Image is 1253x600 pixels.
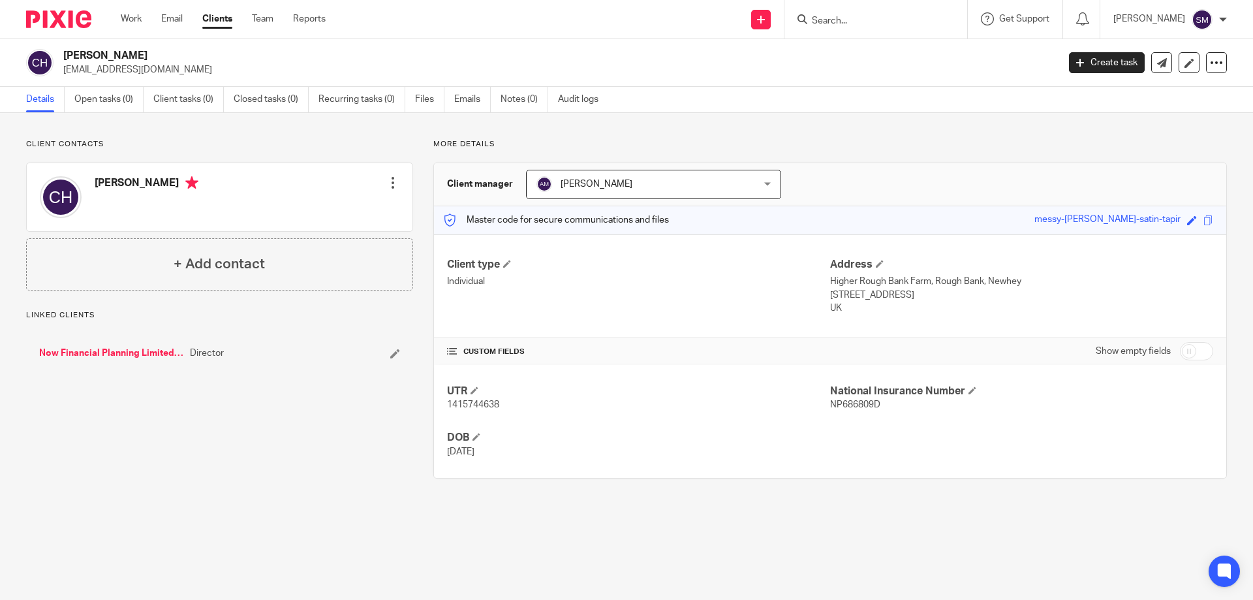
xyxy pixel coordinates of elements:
h4: + Add contact [174,254,265,274]
p: Linked clients [26,310,413,321]
a: Email [161,12,183,25]
h3: Client manager [447,178,513,191]
span: NP686809D [830,400,880,409]
img: svg%3E [26,49,54,76]
p: Higher Rough Bank Farm, Rough Bank, Newhey [830,275,1213,288]
a: Team [252,12,273,25]
p: Individual [447,275,830,288]
p: Client contacts [26,139,413,150]
img: svg%3E [1192,9,1213,30]
h4: DOB [447,431,830,445]
p: [EMAIL_ADDRESS][DOMAIN_NAME] [63,63,1049,76]
a: Closed tasks (0) [234,87,309,112]
a: Notes (0) [501,87,548,112]
p: More details [433,139,1227,150]
a: Reports [293,12,326,25]
a: Open tasks (0) [74,87,144,112]
a: Details [26,87,65,112]
i: Primary [185,176,198,189]
a: Now Financial Planning Limited (New Co) [39,347,183,360]
img: svg%3E [40,176,82,218]
span: Director [190,347,224,360]
h4: UTR [447,385,830,398]
p: Master code for secure communications and files [444,213,669,227]
h4: Client type [447,258,830,272]
label: Show empty fields [1096,345,1171,358]
h2: [PERSON_NAME] [63,49,852,63]
p: [STREET_ADDRESS] [830,289,1213,302]
p: UK [830,302,1213,315]
a: Client tasks (0) [153,87,224,112]
a: Work [121,12,142,25]
img: svg%3E [536,176,552,192]
a: Audit logs [558,87,608,112]
h4: National Insurance Number [830,385,1213,398]
img: Pixie [26,10,91,28]
h4: [PERSON_NAME] [95,176,198,193]
p: [PERSON_NAME] [1113,12,1185,25]
h4: CUSTOM FIELDS [447,347,830,357]
h4: Address [830,258,1213,272]
input: Search [811,16,928,27]
a: Clients [202,12,232,25]
span: Get Support [999,14,1049,24]
span: [DATE] [447,447,474,456]
a: Recurring tasks (0) [318,87,405,112]
a: Create task [1069,52,1145,73]
div: messy-[PERSON_NAME]-satin-tapir [1034,213,1181,228]
a: Files [415,87,444,112]
a: Emails [454,87,491,112]
span: 1415744638 [447,400,499,409]
span: [PERSON_NAME] [561,180,632,189]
